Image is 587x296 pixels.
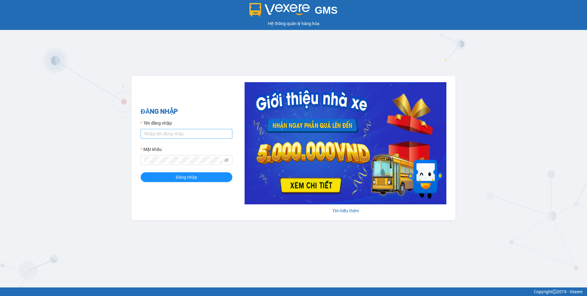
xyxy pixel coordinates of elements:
span: Đăng nhập [176,174,197,181]
input: Tên đăng nhập [141,129,232,139]
img: banner-0 [245,82,446,204]
label: Tên đăng nhập [141,120,172,126]
div: Copyright 2019 - Vexere [5,288,582,295]
span: copyright [552,290,557,294]
a: GMS [249,9,338,14]
label: Mật khẩu [141,146,162,153]
input: Mật khẩu [144,157,223,163]
h2: ĐĂNG NHẬP [141,107,232,117]
button: Đăng nhập [141,172,232,182]
div: Hệ thống quản lý hàng hóa [2,20,585,27]
img: logo 2 [249,3,310,16]
span: eye-invisible [224,158,229,162]
span: GMS [315,5,338,16]
div: Tìm hiểu thêm [245,207,446,214]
